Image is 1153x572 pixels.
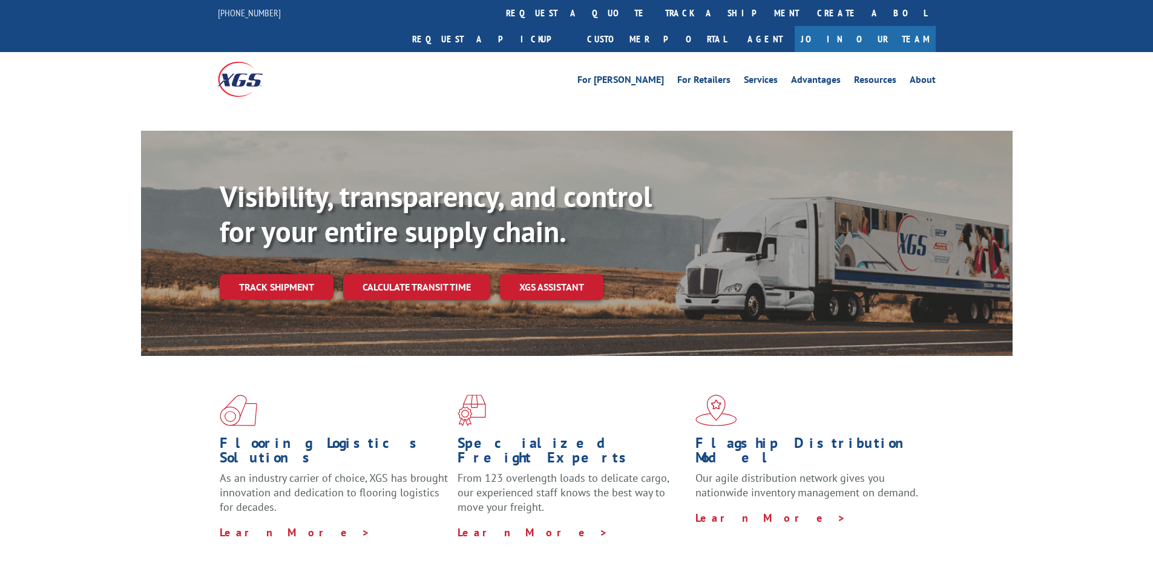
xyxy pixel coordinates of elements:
a: Customer Portal [578,26,735,52]
h1: Flooring Logistics Solutions [220,436,448,471]
a: About [910,75,936,88]
span: As an industry carrier of choice, XGS has brought innovation and dedication to flooring logistics... [220,471,448,514]
a: Learn More > [458,525,608,539]
a: Services [744,75,778,88]
a: Agent [735,26,795,52]
img: xgs-icon-focused-on-flooring-red [458,395,486,426]
a: For [PERSON_NAME] [577,75,664,88]
p: From 123 overlength loads to delicate cargo, our experienced staff knows the best way to move you... [458,471,686,525]
a: Request a pickup [403,26,578,52]
a: [PHONE_NUMBER] [218,7,281,19]
a: Resources [854,75,896,88]
a: Track shipment [220,274,333,300]
a: XGS ASSISTANT [500,274,603,300]
h1: Specialized Freight Experts [458,436,686,471]
a: Learn More > [695,511,846,525]
a: Join Our Team [795,26,936,52]
a: Calculate transit time [343,274,490,300]
a: Advantages [791,75,841,88]
span: Our agile distribution network gives you nationwide inventory management on demand. [695,471,918,499]
a: Learn More > [220,525,370,539]
h1: Flagship Distribution Model [695,436,924,471]
a: For Retailers [677,75,731,88]
img: xgs-icon-total-supply-chain-intelligence-red [220,395,257,426]
b: Visibility, transparency, and control for your entire supply chain. [220,177,652,250]
img: xgs-icon-flagship-distribution-model-red [695,395,737,426]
